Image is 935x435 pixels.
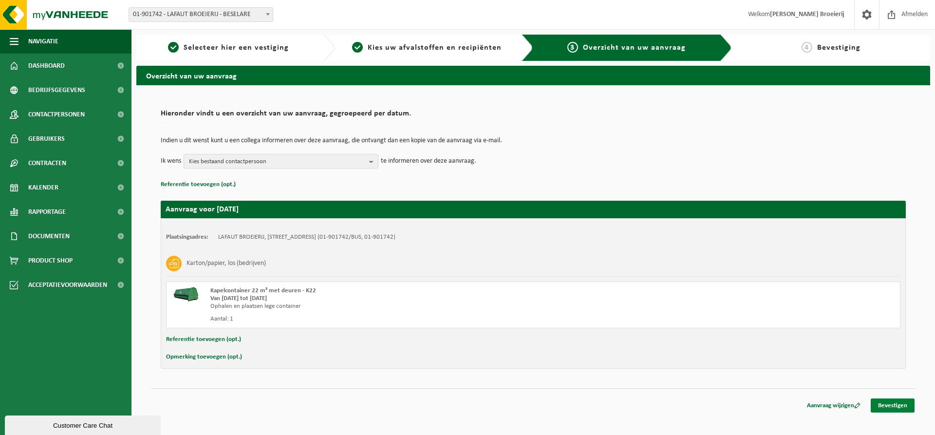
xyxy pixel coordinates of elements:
span: Bedrijfsgegevens [28,78,85,102]
p: te informeren over deze aanvraag. [381,154,476,169]
button: Referentie toevoegen (opt.) [161,178,236,191]
a: 1Selecteer hier een vestiging [141,42,316,54]
span: Rapportage [28,200,66,224]
iframe: chat widget [5,414,163,435]
span: 2 [352,42,363,53]
strong: Plaatsingsadres: [166,234,208,240]
span: Navigatie [28,29,58,54]
span: Kalender [28,175,58,200]
button: Kies bestaand contactpersoon [184,154,378,169]
span: Gebruikers [28,127,65,151]
span: Kies bestaand contactpersoon [189,154,365,169]
div: Aantal: 1 [210,315,572,323]
h2: Overzicht van uw aanvraag [136,66,930,85]
span: 1 [168,42,179,53]
span: Product Shop [28,248,73,273]
span: 01-901742 - LAFAUT BROEIERIJ - BESELARE [129,7,273,22]
a: Bevestigen [871,398,915,413]
td: LAFAUT BROEIERIJ, [STREET_ADDRESS] (01-901742/BUS, 01-901742) [218,233,395,241]
span: Dashboard [28,54,65,78]
span: Kies uw afvalstoffen en recipiënten [368,44,502,52]
p: Ik wens [161,154,181,169]
h2: Hieronder vindt u een overzicht van uw aanvraag, gegroepeerd per datum. [161,110,906,123]
img: HK-XK-22-GN-00.png [171,287,201,302]
h3: Karton/papier, los (bedrijven) [187,256,266,271]
a: 2Kies uw afvalstoffen en recipiënten [340,42,514,54]
strong: Van [DATE] tot [DATE] [210,295,267,302]
span: Overzicht van uw aanvraag [583,44,686,52]
span: Acceptatievoorwaarden [28,273,107,297]
button: Referentie toevoegen (opt.) [166,333,241,346]
span: Contracten [28,151,66,175]
button: Opmerking toevoegen (opt.) [166,351,242,363]
span: Documenten [28,224,70,248]
div: Ophalen en plaatsen lege container [210,303,572,310]
strong: [PERSON_NAME] Broeierij [770,11,844,18]
span: Kapelcontainer 22 m³ met deuren - K22 [210,287,316,294]
a: Aanvraag wijzigen [800,398,868,413]
span: Bevestiging [817,44,860,52]
span: 01-901742 - LAFAUT BROEIERIJ - BESELARE [129,8,273,21]
p: Indien u dit wenst kunt u een collega informeren over deze aanvraag, die ontvangt dan een kopie v... [161,137,906,144]
span: 4 [802,42,812,53]
span: Contactpersonen [28,102,85,127]
span: 3 [567,42,578,53]
span: Selecteer hier een vestiging [184,44,289,52]
strong: Aanvraag voor [DATE] [166,206,239,213]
